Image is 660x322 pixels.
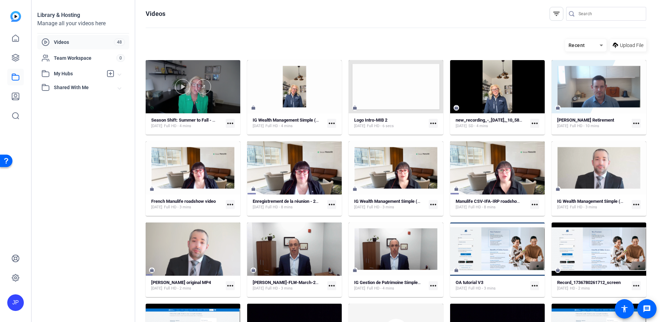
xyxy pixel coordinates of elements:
mat-icon: more_horiz [530,200,539,209]
mat-icon: more_horiz [429,281,438,290]
span: My Hubs [54,70,103,77]
span: [DATE] [253,286,264,291]
span: Full HD - 8 mins [468,205,496,210]
a: French Manulife roadshow video[DATE]Full HD - 3 mins [151,199,223,210]
span: [DATE] [354,123,365,129]
input: Search [579,10,641,18]
span: Full HD - 2 mins [164,286,191,291]
span: Full HD - 3 mins [367,205,394,210]
div: Library & Hosting [37,11,129,19]
a: [PERSON_NAME] original MP4[DATE]Full HD - 2 mins [151,280,223,291]
span: [DATE] [456,286,467,291]
mat-icon: more_horiz [327,281,336,290]
span: SD - 4 mins [468,123,488,129]
span: Full HD - 3 mins [468,286,496,291]
a: OA tutorial V3[DATE]Full HD - 3 mins [456,280,527,291]
span: 48 [114,38,125,46]
a: Season Shift: Summer to Fall - A Note from [PERSON_NAME][DATE]Full HD - 4 mins [151,117,223,129]
strong: IG Wealth Management Simple (46420) [557,199,634,204]
span: [DATE] [151,205,162,210]
mat-icon: filter_list [552,10,561,18]
span: [DATE] [354,205,365,210]
a: Logo Intro-MIB 2[DATE]Full HD - 6 secs [354,117,426,129]
mat-icon: more_horiz [530,281,539,290]
a: Manulife CSV-IFA-IRP roadshow intro - Full Manu video[DATE]Full HD - 8 mins [456,199,527,210]
span: [DATE] [151,123,162,129]
span: Full HD - 4 mins [164,123,191,129]
mat-icon: more_horiz [632,281,641,290]
span: Full HD - 3 mins [570,205,597,210]
img: blue-gradient.svg [10,11,21,22]
mat-icon: more_horiz [429,119,438,128]
strong: Record_1736780261712_screen [557,280,621,285]
span: Shared With Me [54,84,118,91]
span: [DATE] [557,205,568,210]
a: IG Wealth Management Simple (46516)[DATE]Full HD - 3 mins [354,199,426,210]
mat-icon: more_horiz [226,119,235,128]
span: [DATE] [151,286,162,291]
div: Manage all your videos here [37,19,129,28]
span: Full HD - 3 mins [164,205,191,210]
span: Full HD - 4 mins [367,286,394,291]
mat-icon: accessibility [620,305,629,313]
span: Full HD - 8 mins [265,205,293,210]
span: [DATE] [456,123,467,129]
mat-icon: more_horiz [530,119,539,128]
strong: Season Shift: Summer to Fall - A Note from [PERSON_NAME] [151,117,272,123]
span: [DATE] [456,205,467,210]
span: 0 [116,54,125,62]
strong: Manulife CSV-IFA-IRP roadshow intro - Full Manu video [456,199,565,204]
span: [DATE] [557,123,568,129]
button: Upload File [610,39,646,51]
span: Full HD - 10 mins [570,123,599,129]
h1: Videos [146,10,165,18]
strong: [PERSON_NAME] Retirement [557,117,614,123]
mat-expansion-panel-header: My Hubs [37,67,129,80]
span: Full HD - 6 secs [367,123,394,129]
span: [DATE] [253,205,264,210]
span: Recent [569,42,585,48]
a: Enregistrement de la réunion - 20250401_09024[DATE]Full HD - 8 mins [253,199,324,210]
a: IG Wealth Management Simple (46420)[DATE]Full HD - 3 mins [557,199,629,210]
strong: IG Wealth Management Simple (49348) [253,117,330,123]
strong: Logo Intro-MIB 2 [354,117,387,123]
mat-icon: message [643,305,651,313]
strong: [PERSON_NAME]-FLW-March-20---[PERSON_NAME]-best-pract-FLW-Mach-20---[PERSON_NAME]-best-practices-... [253,280,531,285]
span: Upload File [620,42,643,49]
a: Record_1736780261712_screen[DATE]HD - 2 mins [557,280,629,291]
strong: OA tutorial V3 [456,280,483,285]
span: HD - 2 mins [570,286,590,291]
strong: IG Gestion de Patrimoine Simple (46409) [354,280,434,285]
strong: [PERSON_NAME] original MP4 [151,280,211,285]
mat-expansion-panel-header: Shared With Me [37,80,129,94]
span: [DATE] [253,123,264,129]
span: Full HD - 3 mins [265,286,293,291]
span: Videos [54,39,114,46]
span: Team Workspace [54,55,116,61]
span: [DATE] [557,286,568,291]
a: IG Gestion de Patrimoine Simple (46409)[DATE]Full HD - 4 mins [354,280,426,291]
a: [PERSON_NAME]-FLW-March-20---[PERSON_NAME]-best-pract-FLW-Mach-20---[PERSON_NAME]-best-practices-... [253,280,324,291]
a: IG Wealth Management Simple (49348)[DATE]Full HD - 4 mins [253,117,324,129]
mat-icon: more_horiz [226,200,235,209]
strong: Enregistrement de la réunion - 20250401_09024 [253,199,347,204]
mat-icon: more_horiz [226,281,235,290]
mat-icon: more_horiz [429,200,438,209]
a: [PERSON_NAME] Retirement[DATE]Full HD - 10 mins [557,117,629,129]
mat-icon: more_horiz [632,119,641,128]
strong: new_recording_-_[DATE],_10_58 am (540p) [456,117,540,123]
strong: IG Wealth Management Simple (46516) [354,199,431,204]
div: JP [7,294,24,311]
mat-icon: more_horiz [632,200,641,209]
strong: French Manulife roadshow video [151,199,216,204]
a: new_recording_-_[DATE],_10_58 am (540p)[DATE]SD - 4 mins [456,117,527,129]
span: Full HD - 4 mins [265,123,293,129]
span: [DATE] [354,286,365,291]
mat-icon: more_horiz [327,119,336,128]
mat-icon: more_horiz [327,200,336,209]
